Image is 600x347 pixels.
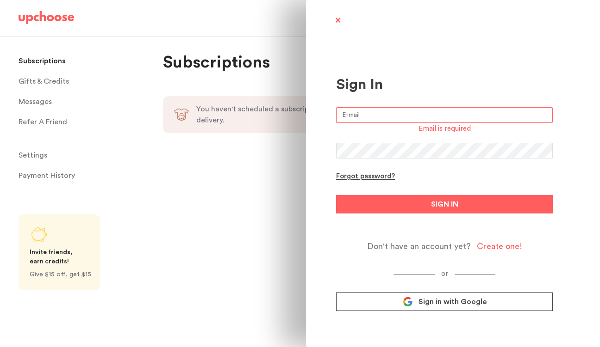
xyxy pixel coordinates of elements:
[431,199,458,210] span: SIGN IN
[367,241,471,252] span: Don't have an account yet?
[336,107,553,123] input: E-mail
[419,297,487,306] span: Sign in with Google
[336,76,553,93] div: Sign In
[419,125,471,134] div: Email is required
[336,195,553,213] button: SIGN IN
[477,241,522,252] div: Create one!
[435,270,455,277] span: or
[336,292,553,311] a: Sign in with Google
[336,172,395,181] div: Forgot password?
